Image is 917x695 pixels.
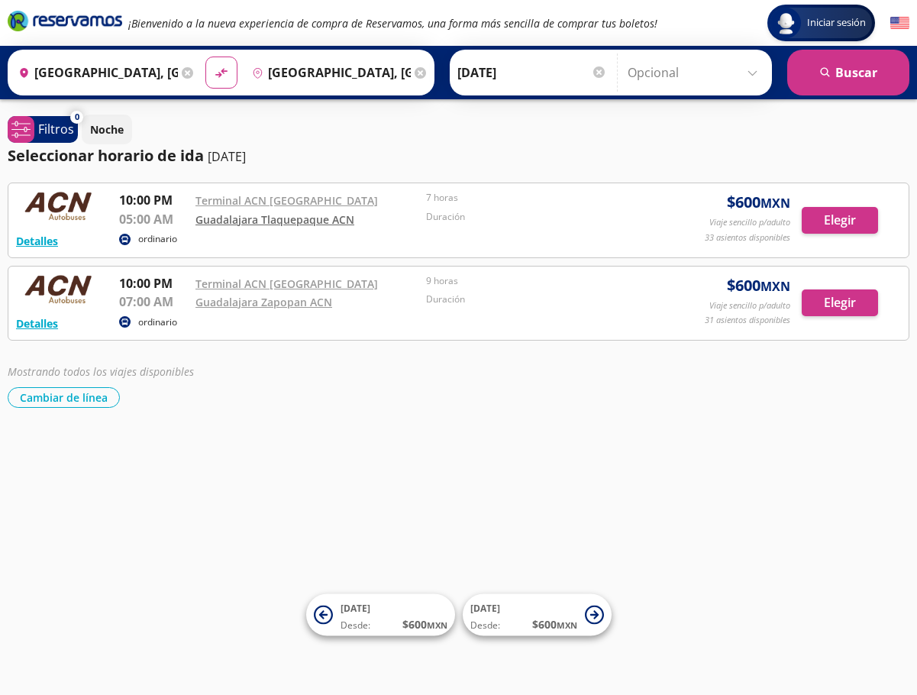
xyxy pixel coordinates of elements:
p: Duración [426,293,649,306]
small: MXN [427,619,447,631]
span: $ 600 [402,616,447,632]
small: MXN [760,278,790,295]
span: [DATE] [470,602,500,615]
img: RESERVAMOS [16,191,100,221]
a: Guadalajara Tlaquepaque ACN [195,212,354,227]
small: MXN [557,619,577,631]
span: [DATE] [341,602,370,615]
span: $ 600 [727,274,790,297]
a: Terminal ACN [GEOGRAPHIC_DATA] [195,276,378,291]
em: Mostrando todos los viajes disponibles [8,364,194,379]
p: 31 asientos disponibles [705,314,790,327]
p: ordinario [138,315,177,329]
a: Brand Logo [8,9,122,37]
button: English [890,14,909,33]
button: Detalles [16,233,58,249]
button: Noche [82,115,132,144]
p: [DATE] [208,147,246,166]
p: Viaje sencillo p/adulto [709,299,790,312]
span: $ 600 [727,191,790,214]
button: Elegir [802,289,878,316]
span: Desde: [341,619,370,632]
input: Elegir Fecha [457,53,607,92]
p: ordinario [138,232,177,246]
p: 33 asientos disponibles [705,231,790,244]
p: 9 horas [426,274,649,288]
button: Detalles [16,315,58,331]
input: Opcional [628,53,764,92]
p: Viaje sencillo p/adulto [709,216,790,229]
p: 10:00 PM [119,191,188,209]
p: 7 horas [426,191,649,205]
p: Duración [426,210,649,224]
a: Terminal ACN [GEOGRAPHIC_DATA] [195,193,378,208]
button: [DATE]Desde:$600MXN [306,594,455,636]
input: Buscar Origen [12,53,178,92]
button: Cambiar de línea [8,387,120,408]
i: Brand Logo [8,9,122,32]
p: 05:00 AM [119,210,188,228]
p: 10:00 PM [119,274,188,293]
button: [DATE]Desde:$600MXN [463,594,612,636]
span: 0 [75,111,79,124]
p: Seleccionar horario de ida [8,144,204,167]
button: 0Filtros [8,116,78,143]
span: Desde: [470,619,500,632]
p: 07:00 AM [119,293,188,311]
small: MXN [760,195,790,212]
p: Filtros [38,120,74,138]
em: ¡Bienvenido a la nueva experiencia de compra de Reservamos, una forma más sencilla de comprar tus... [128,16,657,31]
button: Buscar [787,50,909,95]
button: Elegir [802,207,878,234]
img: RESERVAMOS [16,274,100,305]
a: Guadalajara Zapopan ACN [195,295,332,309]
span: $ 600 [532,616,577,632]
span: Iniciar sesión [801,15,872,31]
p: Noche [90,121,124,137]
input: Buscar Destino [246,53,412,92]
